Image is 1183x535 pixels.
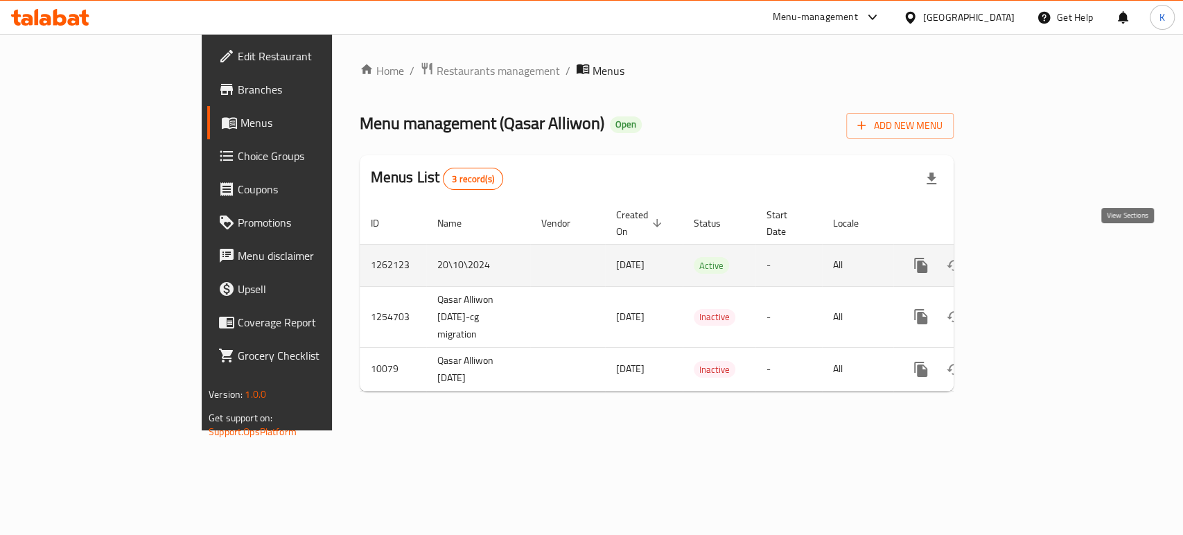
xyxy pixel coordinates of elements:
td: Qasar Alliwon [DATE]-cg migration [426,286,530,347]
span: Inactive [694,362,735,378]
span: Locale [833,215,877,231]
button: more [904,353,938,386]
a: Upsell [207,272,399,306]
span: Name [437,215,480,231]
h2: Menus List [371,167,503,190]
li: / [566,62,570,79]
button: Change Status [938,353,971,386]
span: Restaurants management [437,62,560,79]
span: Add New Menu [857,117,943,134]
span: [DATE] [616,256,645,274]
td: Qasar Alliwon [DATE] [426,347,530,391]
span: [DATE] [616,308,645,326]
a: Branches [207,73,399,106]
a: Support.OpsPlatform [209,423,297,441]
div: Menu-management [773,9,858,26]
a: Promotions [207,206,399,239]
span: Menu disclaimer [238,247,388,264]
button: more [904,300,938,333]
th: Actions [893,202,1049,245]
span: Menus [240,114,388,131]
a: Coverage Report [207,306,399,339]
div: Export file [915,162,948,195]
div: Inactive [694,309,735,326]
td: 20\10\2024 [426,244,530,286]
a: Edit Restaurant [207,40,399,73]
span: Active [694,258,729,274]
span: K [1159,10,1165,25]
td: - [755,347,822,391]
span: Edit Restaurant [238,48,388,64]
span: Branches [238,81,388,98]
div: Active [694,257,729,274]
span: Choice Groups [238,148,388,164]
a: Coupons [207,173,399,206]
span: 1.0.0 [245,385,266,403]
span: ID [371,215,397,231]
span: Version: [209,385,243,403]
a: Grocery Checklist [207,339,399,372]
button: more [904,249,938,282]
span: 3 record(s) [444,173,502,186]
a: Menus [207,106,399,139]
div: Inactive [694,361,735,378]
span: Promotions [238,214,388,231]
button: Change Status [938,249,971,282]
span: Upsell [238,281,388,297]
span: Coupons [238,181,388,198]
span: Start Date [766,207,805,240]
span: Inactive [694,309,735,325]
span: Grocery Checklist [238,347,388,364]
td: All [822,244,893,286]
td: - [755,286,822,347]
span: Created On [616,207,666,240]
div: [GEOGRAPHIC_DATA] [923,10,1015,25]
a: Choice Groups [207,139,399,173]
button: Change Status [938,300,971,333]
div: Total records count [443,168,503,190]
span: Coverage Report [238,314,388,331]
span: Open [610,119,642,130]
span: Menus [593,62,624,79]
nav: breadcrumb [360,62,954,80]
table: enhanced table [360,202,1049,392]
td: All [822,347,893,391]
span: Vendor [541,215,588,231]
span: Get support on: [209,409,272,427]
span: [DATE] [616,360,645,378]
span: Menu management ( Qasar Alliwon ) [360,107,604,139]
li: / [410,62,414,79]
a: Menu disclaimer [207,239,399,272]
a: Restaurants management [420,62,560,80]
td: - [755,244,822,286]
span: Status [694,215,739,231]
td: All [822,286,893,347]
button: Add New Menu [846,113,954,139]
div: Open [610,116,642,133]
